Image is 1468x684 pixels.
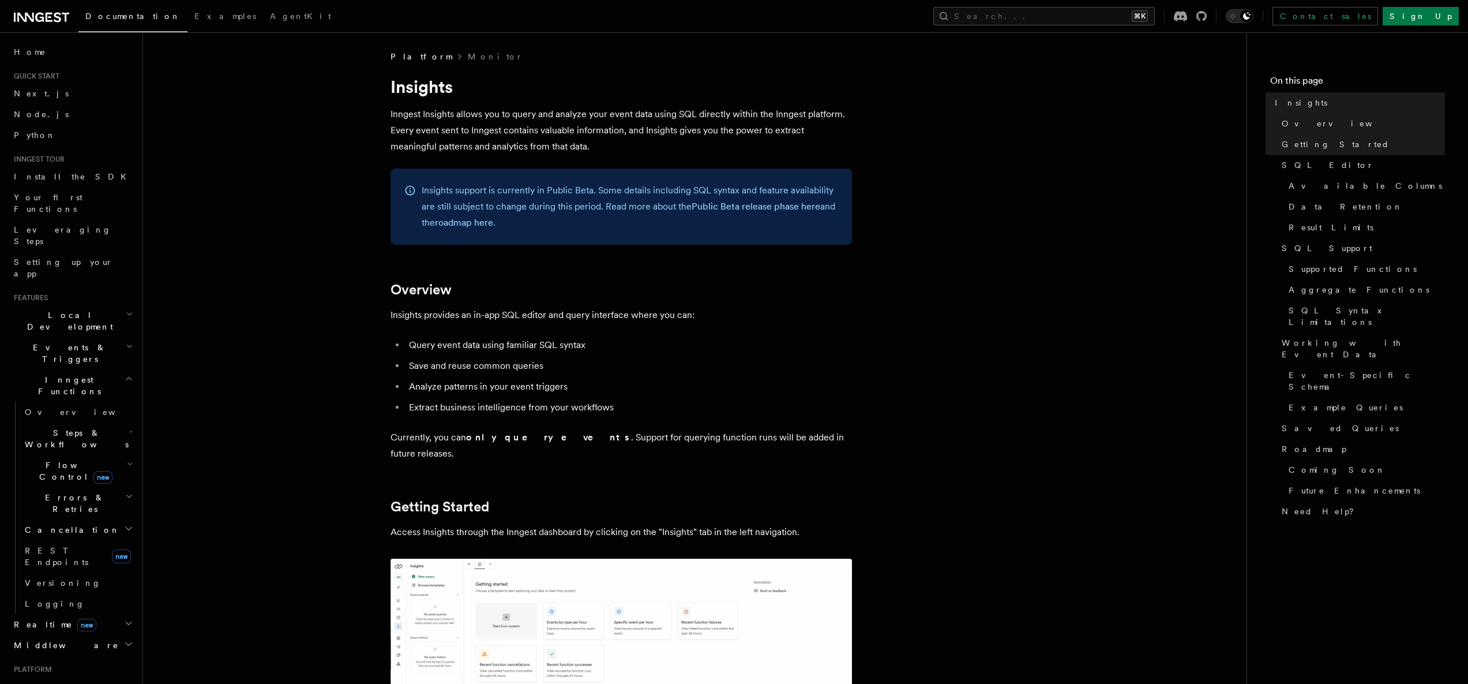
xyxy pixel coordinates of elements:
[1275,97,1327,109] span: Insights
[20,459,127,483] span: Flow Control
[25,599,85,608] span: Logging
[14,110,69,119] span: Node.js
[9,665,52,674] span: Platform
[391,106,852,155] p: Inngest Insights allows you to query and analyze your event data using SQL directly within the In...
[406,337,852,353] li: Query event data using familiar SQL syntax
[1284,480,1445,501] a: Future Enhancements
[1284,279,1445,300] a: Aggregate Functions
[20,423,136,455] button: Steps & Workflows
[9,342,126,365] span: Events & Triggers
[14,46,46,58] span: Home
[14,130,56,140] span: Python
[1289,284,1429,296] span: Aggregate Functions
[78,3,187,32] a: Documentation
[20,492,125,515] span: Errors & Retries
[9,72,59,81] span: Quick start
[9,252,136,284] a: Setting up your app
[1282,337,1445,360] span: Working with Event Data
[20,455,136,487] button: Flow Controlnew
[1270,92,1445,113] a: Insights
[9,125,136,145] a: Python
[25,578,101,588] span: Versioning
[20,524,120,536] span: Cancellation
[1277,439,1445,459] a: Roadmap
[391,524,852,540] p: Access Insights through the Inngest dashboard by clicking on the "Insights" tab in the left navig...
[9,619,96,630] span: Realtime
[1284,365,1445,397] a: Event-Specific Schema
[1289,464,1386,476] span: Coming Soon
[1284,397,1445,418] a: Example Queries
[1289,222,1373,233] span: Result Limits
[9,614,136,635] button: Realtimenew
[1284,300,1445,332] a: SQL Syntax Limitations
[9,155,65,164] span: Inngest tour
[9,219,136,252] a: Leveraging Steps
[391,429,852,462] p: Currently, you can . Support for querying function runs will be added in future releases.
[9,337,136,369] button: Events & Triggers
[1270,74,1445,92] h4: On this page
[1289,485,1420,496] span: Future Enhancements
[1289,263,1417,275] span: Supported Functions
[406,379,852,395] li: Analyze patterns in your event triggers
[112,550,131,563] span: new
[9,187,136,219] a: Your first Functions
[93,471,112,484] span: new
[1284,175,1445,196] a: Available Columns
[1277,113,1445,134] a: Overview
[1383,7,1459,25] a: Sign Up
[435,217,493,228] a: roadmap here
[20,402,136,423] a: Overview
[1277,238,1445,259] a: SQL Support
[1277,501,1445,522] a: Need Help?
[9,369,136,402] button: Inngest Functions
[1289,305,1445,328] span: SQL Syntax Limitations
[194,12,256,21] span: Examples
[933,7,1155,25] button: Search...⌘K
[1289,369,1445,393] span: Event-Specific Schema
[1282,443,1346,455] span: Roadmap
[692,201,820,212] a: Public Beta release phase here
[9,374,125,397] span: Inngest Functions
[14,172,133,181] span: Install the SDK
[14,257,113,278] span: Setting up your app
[9,83,136,104] a: Next.js
[422,182,838,231] p: Insights support is currently in Public Beta. Some details including SQL syntax and feature avail...
[1282,139,1390,150] span: Getting Started
[9,42,136,62] a: Home
[391,51,452,62] span: Platform
[1277,332,1445,365] a: Working with Event Data
[20,573,136,593] a: Versioning
[20,593,136,614] a: Logging
[466,432,631,443] strong: only query events
[406,399,852,416] li: Extract business intelligence from your workflows
[1132,10,1148,22] kbd: ⌘K
[1277,155,1445,175] a: SQL Editor
[20,540,136,573] a: REST Endpointsnew
[1289,201,1403,212] span: Data Retention
[1284,459,1445,480] a: Coming Soon
[391,499,489,515] a: Getting Started
[1284,196,1445,217] a: Data Retention
[406,358,852,374] li: Save and reuse common queries
[85,12,181,21] span: Documentation
[20,487,136,519] button: Errors & Retries
[1277,418,1445,439] a: Saved Queries
[9,166,136,187] a: Install the SDK
[1282,506,1362,517] span: Need Help?
[391,282,452,298] a: Overview
[14,225,111,246] span: Leveraging Steps
[1226,9,1253,23] button: Toggle dark mode
[1284,259,1445,279] a: Supported Functions
[14,89,69,98] span: Next.js
[25,546,88,567] span: REST Endpoints
[1282,118,1401,129] span: Overview
[1277,134,1445,155] a: Getting Started
[25,408,144,417] span: Overview
[270,12,331,21] span: AgentKit
[1282,242,1372,254] span: SQL Support
[391,76,852,97] h1: Insights
[9,309,126,332] span: Local Development
[9,640,119,651] span: Middleware
[9,635,136,656] button: Middleware
[1284,217,1445,238] a: Result Limits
